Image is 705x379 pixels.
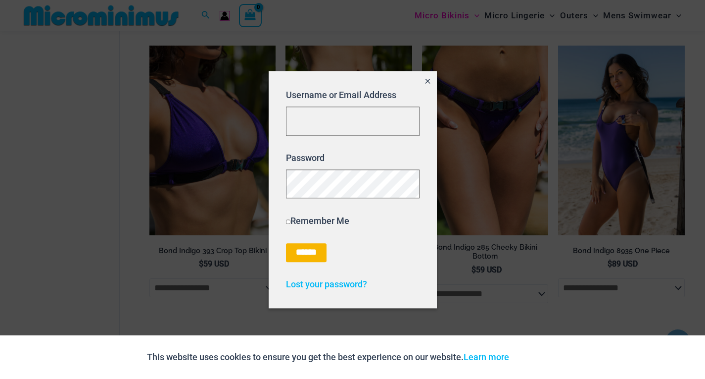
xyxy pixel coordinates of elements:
button: Accept [517,345,559,369]
a: Learn more [464,352,509,362]
input: Remember Me [286,219,290,224]
label: Username or Email Address [286,90,396,100]
p: This website uses cookies to ensure you get the best experience on our website. [147,350,509,365]
button: Close popup [419,71,436,94]
label: Password [286,153,325,163]
label: Remember Me [286,216,349,226]
a: Lost your password? [286,279,367,289]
